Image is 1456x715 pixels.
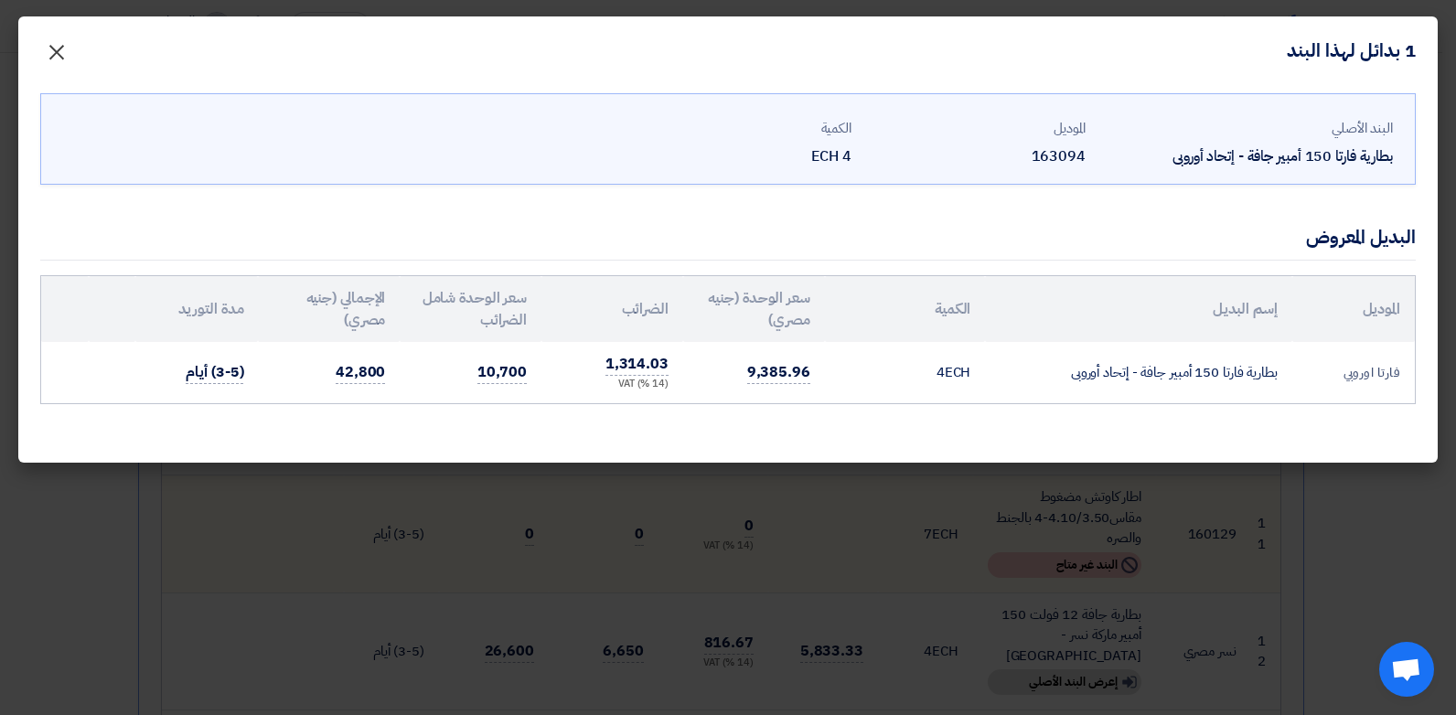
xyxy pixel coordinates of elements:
span: 42,800 [336,361,385,384]
th: الضرائب [541,276,683,342]
h4: 1 بدائل لهذا البند [1287,38,1416,62]
div: الموديل [866,118,1086,139]
th: سعر الوحدة شامل الضرائب [400,276,541,342]
span: (3-5) أيام [186,361,243,384]
th: الإجمالي (جنيه مصري) [258,276,400,342]
span: 4 [937,362,945,382]
div: (14 %) VAT [556,377,669,392]
span: × [46,24,68,79]
span: 10,700 [477,361,527,384]
div: البديل المعروض [1306,223,1416,251]
span: 1,314.03 [605,353,669,376]
th: الموديل [1292,276,1415,342]
div: 163094 [866,145,1086,167]
td: ECH [825,342,985,403]
a: Open chat [1379,642,1434,697]
div: 4 ECH [632,145,851,167]
th: الكمية [825,276,985,342]
button: Close [31,29,82,66]
div: البند الأصلي [1100,118,1393,139]
div: بطارية فارتا 150 أمبير جافة - إتحاد أوروبى [1100,145,1393,167]
th: مدة التوريد [135,276,258,342]
div: الكمية [632,118,851,139]
th: سعر الوحدة (جنيه مصري) [683,276,825,342]
span: 9,385.96 [747,361,810,384]
td: بطارية فارتا 150 أمبير جافة - إتحاد أوروبى [985,342,1291,403]
td: فارتا اوروبي [1292,342,1415,403]
th: إسم البديل [985,276,1291,342]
